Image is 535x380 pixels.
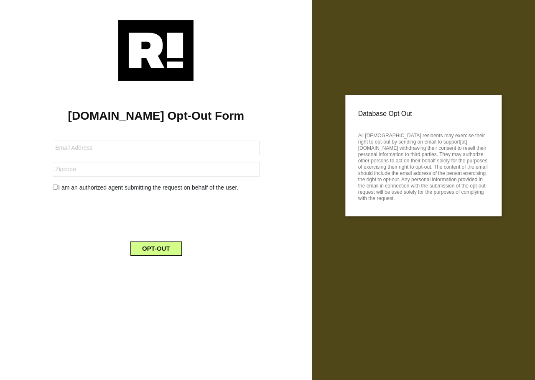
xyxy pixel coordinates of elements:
[130,241,182,256] button: OPT-OUT
[46,183,265,192] div: I am an authorized agent submitting the request on behalf of the user.
[53,162,259,177] input: Zipcode
[53,141,259,155] input: Email Address
[13,109,300,123] h1: [DOMAIN_NAME] Opt-Out Form
[358,130,489,202] p: All [DEMOGRAPHIC_DATA] residents may exercise their right to opt-out by sending an email to suppo...
[118,20,194,81] img: Retention.com
[92,199,219,231] iframe: reCAPTCHA
[358,108,489,120] p: Database Opt Out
